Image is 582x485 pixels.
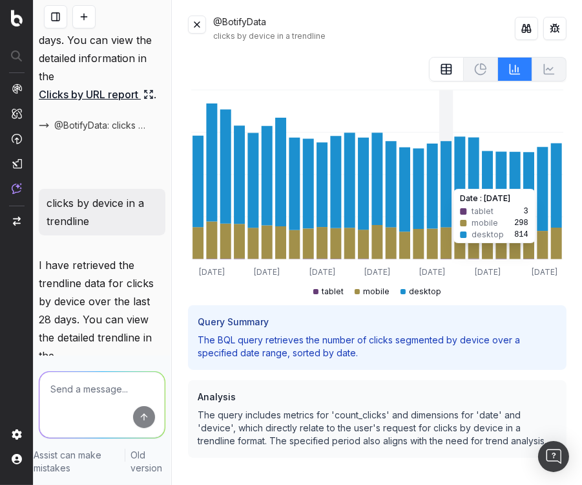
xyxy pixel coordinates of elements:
span: desktop [410,286,442,297]
div: clicks by device in a trendline [214,31,515,41]
img: Intelligence [12,108,22,119]
span: @BotifyData: clicks by url [54,119,150,132]
span: tablet [322,286,344,297]
img: Studio [12,158,22,169]
div: @BotifyData [214,16,515,41]
img: Setting [12,429,22,440]
button: @BotifyData: clicks by url [39,119,165,132]
a: Clicks by URL report [39,85,154,103]
img: Assist [12,183,22,194]
span: mobile [364,286,390,297]
button: Not available for current data [532,57,566,81]
tspan: [DATE] [364,267,390,277]
div: Open Intercom Messenger [538,441,569,472]
tspan: [DATE] [532,267,557,277]
p: I have retrieved the trendline data for clicks by device over the last 28 days. You can view the ... [39,256,165,419]
span: 90 % [338,468,359,481]
p: Assist can make mistakes [34,449,120,475]
button: table [429,57,464,81]
p: clicks by device in a trendline [47,194,158,230]
tspan: [DATE] [419,267,445,277]
tspan: [DATE] [254,267,280,277]
p: The BQL query retrieves the number of clicks segmented by device over a specified date range, sor... [198,334,557,360]
img: Botify logo [11,10,23,27]
p: The query includes metrics for 'count_clicks' and dimensions for 'date' and 'device', which direc... [198,409,557,447]
img: Analytics [12,83,22,94]
tspan: [DATE] [199,267,225,277]
tspan: [DATE] [309,267,335,277]
a: Old version [130,449,170,475]
button: Not available for current data [464,57,498,81]
img: Activation [12,133,22,144]
span: Confidence Score: [188,468,269,481]
img: Switch project [13,217,21,226]
tspan: [DATE] [475,267,501,277]
button: BarChart [498,57,532,81]
h3: Query Summary [198,316,557,329]
img: My account [12,454,22,464]
h3: Analysis [198,391,557,404]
